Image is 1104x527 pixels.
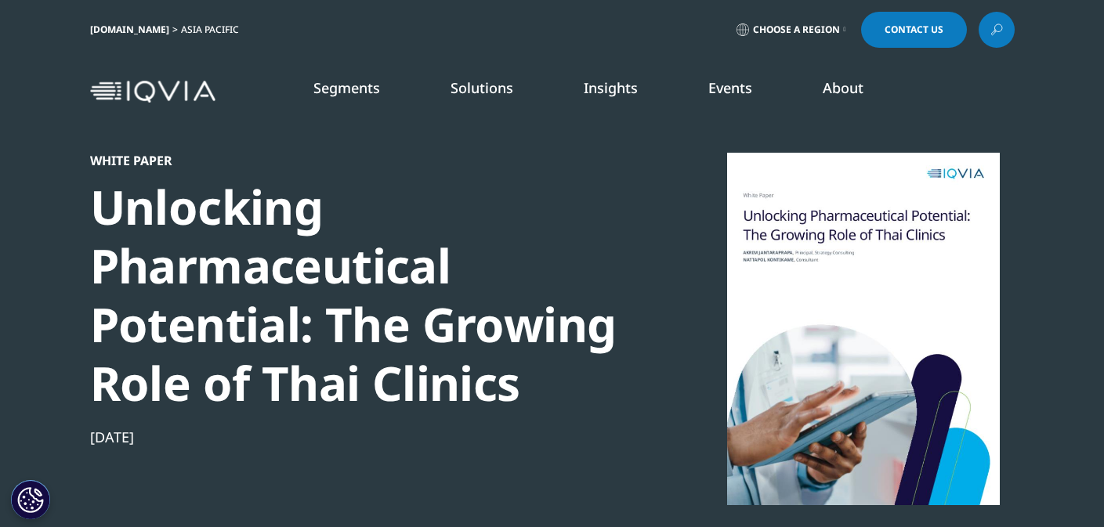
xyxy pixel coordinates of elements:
nav: Primary [222,55,1015,128]
a: Events [708,78,752,97]
span: Choose a Region [753,23,840,36]
div: Unlocking Pharmaceutical Potential: The Growing Role of Thai Clinics [90,178,628,413]
div: White Paper [90,153,628,168]
a: Solutions [451,78,513,97]
a: Segments [313,78,380,97]
a: Insights [584,78,638,97]
img: IQVIA Healthcare Information Technology and Pharma Clinical Research Company [90,81,215,103]
div: Asia Pacific [181,23,245,36]
button: Cookies Settings [11,480,50,519]
a: [DOMAIN_NAME] [90,23,169,36]
a: About [823,78,863,97]
a: Contact Us [861,12,967,48]
div: [DATE] [90,428,628,446]
span: Contact Us [885,25,943,34]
